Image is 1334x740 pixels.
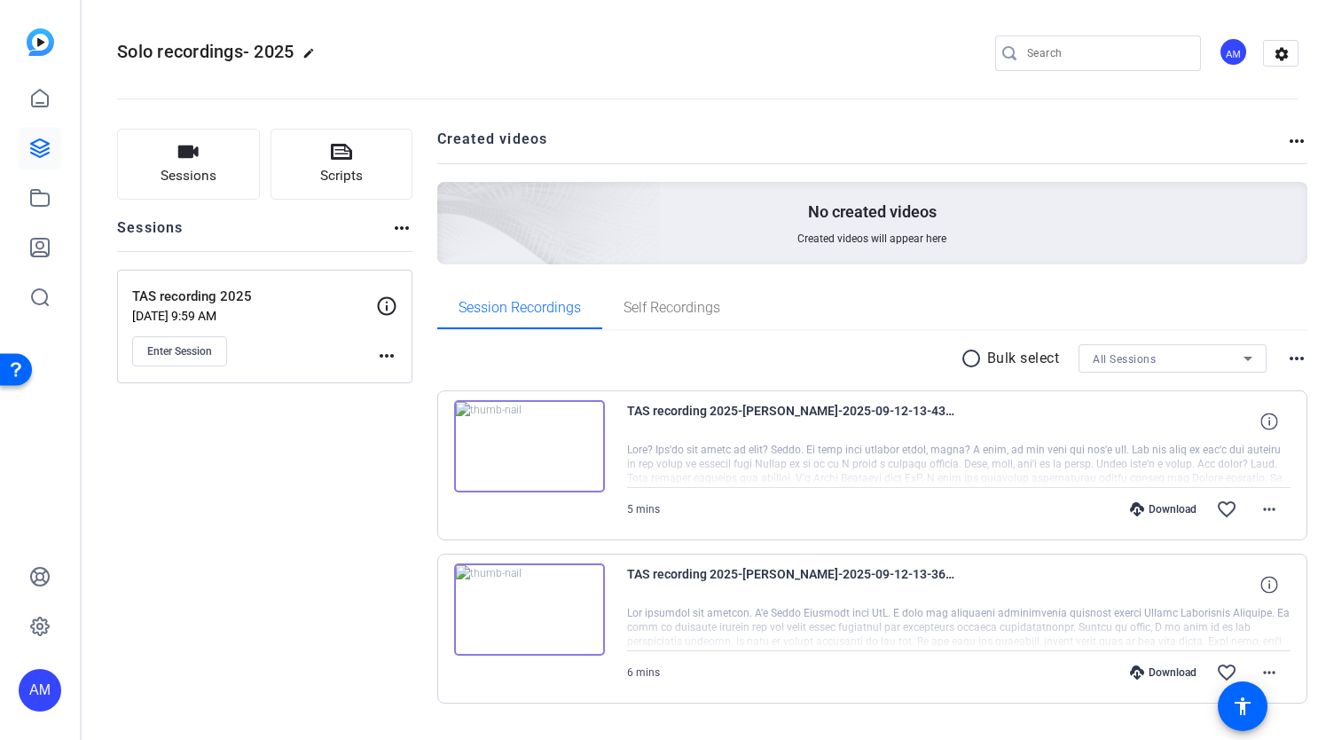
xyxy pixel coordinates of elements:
mat-icon: settings [1264,41,1299,67]
span: Sessions [161,166,216,186]
h2: Sessions [117,217,184,251]
span: All Sessions [1093,353,1156,366]
img: blue-gradient.svg [27,28,54,56]
img: Creted videos background [239,6,662,391]
span: Solo recordings- 2025 [117,41,294,62]
p: TAS recording 2025 [132,287,376,307]
div: AM [19,669,61,712]
ngx-avatar: Abe Menendez [1219,37,1250,68]
div: Download [1121,665,1205,680]
mat-icon: more_horiz [1259,499,1280,520]
img: thumb-nail [454,400,605,492]
p: Bulk select [987,348,1060,369]
mat-icon: more_horiz [1286,130,1307,152]
span: Created videos will appear here [797,232,946,246]
mat-icon: edit [302,47,324,68]
button: Sessions [117,129,260,200]
p: No created videos [808,201,937,223]
span: Enter Session [147,344,212,358]
mat-icon: more_horiz [391,217,412,239]
img: thumb-nail [454,563,605,656]
mat-icon: accessibility [1232,696,1253,717]
span: Scripts [320,166,363,186]
span: 5 mins [627,503,660,516]
mat-icon: more_horiz [376,345,397,366]
mat-icon: favorite_border [1216,662,1237,683]
mat-icon: more_horiz [1259,662,1280,683]
h2: Created videos [437,129,1287,163]
span: TAS recording 2025-[PERSON_NAME]-2025-09-12-13-36-46-923-2 [627,563,955,606]
mat-icon: more_horiz [1286,348,1307,369]
div: Download [1121,502,1205,516]
button: Scripts [271,129,413,200]
p: [DATE] 9:59 AM [132,309,376,323]
mat-icon: radio_button_unchecked [961,348,987,369]
span: 6 mins [627,666,660,679]
input: Search [1027,43,1187,64]
span: TAS recording 2025-[PERSON_NAME]-2025-09-12-13-43-34-579-2 [627,400,955,443]
span: Self Recordings [624,301,720,315]
button: Enter Session [132,336,227,366]
span: Session Recordings [459,301,581,315]
div: AM [1219,37,1248,67]
mat-icon: favorite_border [1216,499,1237,520]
